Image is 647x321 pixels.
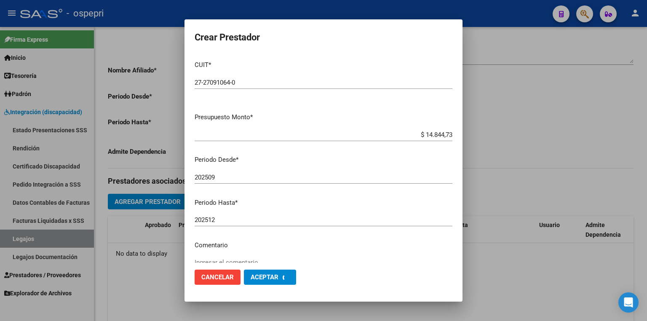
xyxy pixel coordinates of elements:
[201,273,234,281] span: Cancelar
[195,241,452,250] p: Comentario
[195,198,452,208] p: Periodo Hasta
[618,292,639,313] div: Open Intercom Messenger
[195,60,452,70] p: CUIT
[195,112,452,122] p: Presupuesto Monto
[195,155,452,165] p: Periodo Desde
[195,29,452,45] h2: Crear Prestador
[244,270,296,285] button: Aceptar
[195,270,241,285] button: Cancelar
[251,273,278,281] span: Aceptar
